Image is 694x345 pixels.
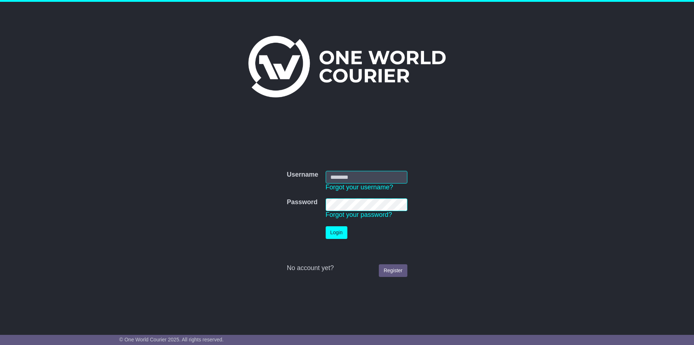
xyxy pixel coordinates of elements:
img: One World [248,36,446,97]
span: © One World Courier 2025. All rights reserved. [119,337,224,342]
a: Forgot your username? [326,184,393,191]
label: Password [287,198,317,206]
div: No account yet? [287,264,407,272]
a: Forgot your password? [326,211,392,218]
a: Register [379,264,407,277]
label: Username [287,171,318,179]
button: Login [326,226,347,239]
